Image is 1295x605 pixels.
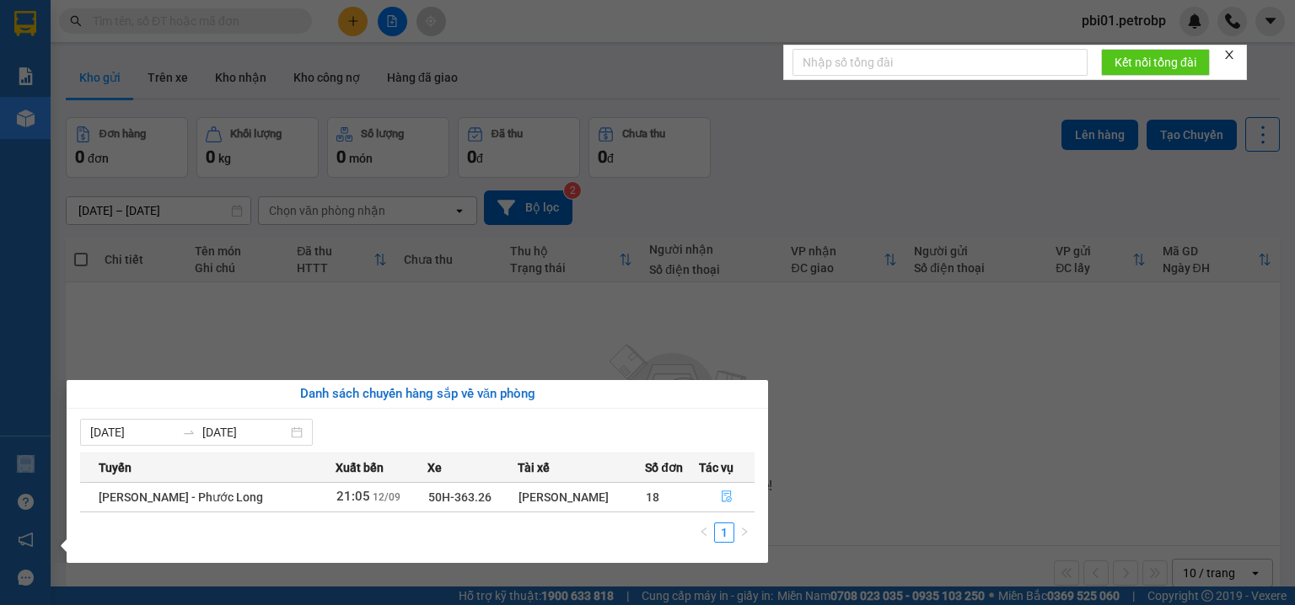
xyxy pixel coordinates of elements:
[715,523,733,542] a: 1
[90,423,175,442] input: Từ ngày
[793,49,1088,76] input: Nhập số tổng đài
[80,384,755,404] div: Danh sách chuyến hàng sắp về văn phòng
[373,491,400,503] span: 12/09
[428,490,492,504] span: 50H-363.26
[336,458,384,477] span: Xuất bến
[336,489,370,504] span: 21:05
[699,458,733,477] span: Tác vụ
[694,522,714,543] button: left
[734,522,755,543] li: Next Page
[1223,49,1235,61] span: close
[99,490,263,504] span: [PERSON_NAME] - Phước Long
[734,522,755,543] button: right
[1101,49,1210,76] button: Kết nối tổng đài
[519,488,645,506] div: [PERSON_NAME]
[694,522,714,543] li: Previous Page
[721,490,733,504] span: file-done
[182,426,196,439] span: to
[182,426,196,439] span: swap-right
[699,527,709,537] span: left
[427,458,442,477] span: Xe
[714,522,734,543] li: 1
[700,484,755,511] button: file-done
[645,458,683,477] span: Số đơn
[646,490,659,504] span: 18
[518,458,550,477] span: Tài xế
[739,527,750,537] span: right
[1115,53,1196,72] span: Kết nối tổng đài
[99,458,132,477] span: Tuyến
[202,423,287,442] input: Đến ngày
